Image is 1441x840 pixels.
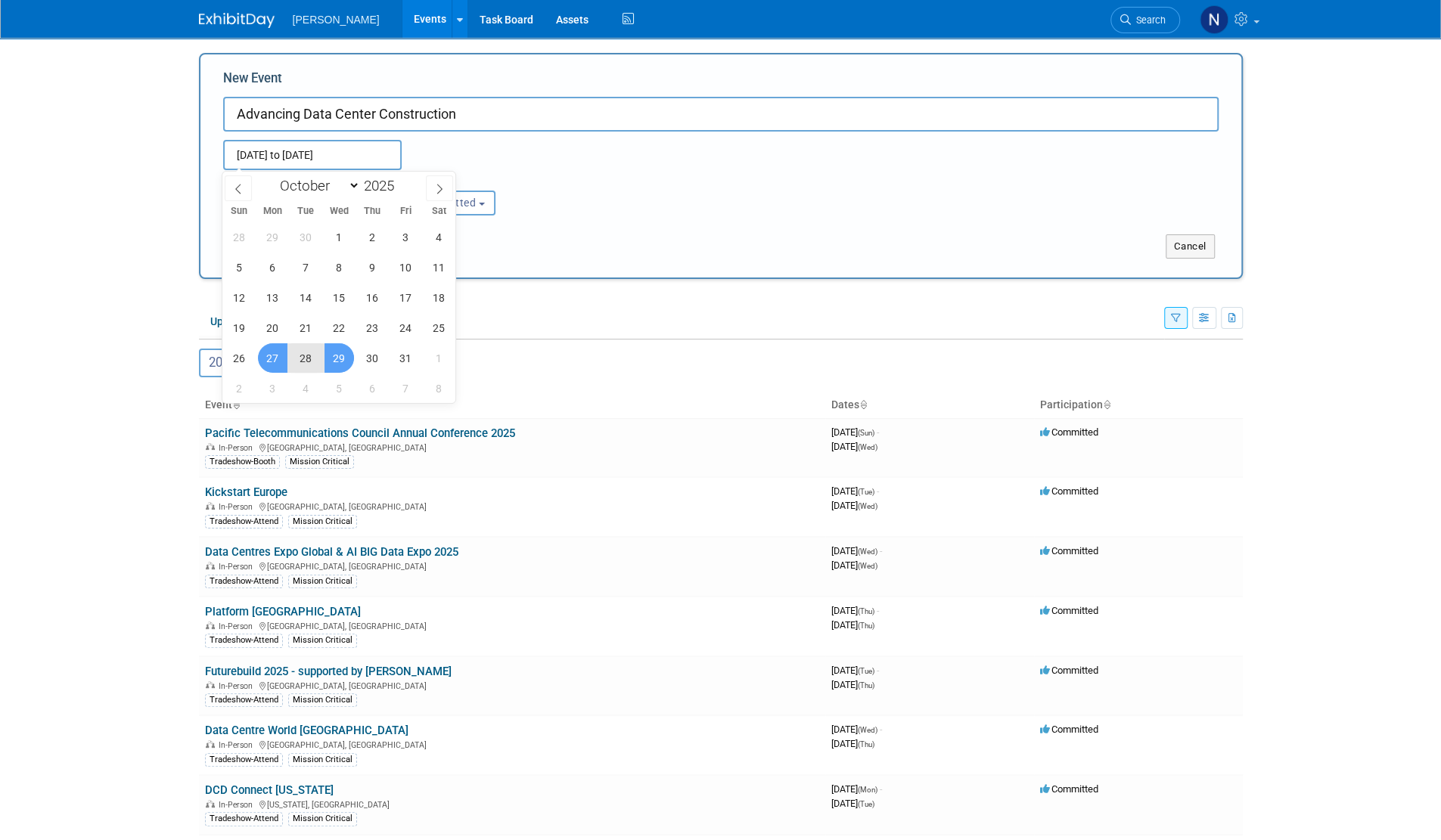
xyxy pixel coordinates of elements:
[880,783,882,795] span: -
[206,562,215,569] img: In-Person Event
[206,443,215,451] img: In-Person Event
[858,429,874,437] span: (Sun)
[205,812,283,826] div: Tradeshow-Attend
[391,222,421,252] span: October 3, 2025
[358,253,387,282] span: October 9, 2025
[858,443,877,451] span: (Wed)
[225,253,254,282] span: October 5, 2025
[325,283,354,312] span: October 15, 2025
[199,307,284,336] a: Upcoming9
[424,283,454,312] span: October 18, 2025
[877,426,879,438] span: -
[225,222,254,252] span: September 28, 2025
[205,634,283,647] div: Tradeshow-Attend
[219,562,257,572] span: In-Person
[219,740,257,750] span: In-Person
[877,605,879,616] span: -
[1040,545,1098,556] span: Committed
[1200,5,1228,34] img: Nicky Walker
[358,222,387,252] span: October 2, 2025
[291,374,321,403] span: November 4, 2025
[288,575,357,588] div: Mission Critical
[205,441,819,453] div: [GEOGRAPHIC_DATA], [GEOGRAPHIC_DATA]
[831,605,879,616] span: [DATE]
[199,349,275,377] button: 202530
[1103,398,1110,411] a: Sort by Participation Type
[293,14,380,26] span: [PERSON_NAME]
[258,283,287,312] span: October 13, 2025
[391,253,421,282] span: October 10, 2025
[205,619,819,631] div: [GEOGRAPHIC_DATA], [GEOGRAPHIC_DATA]
[858,800,874,808] span: (Tue)
[858,681,874,690] span: (Thu)
[205,753,283,767] div: Tradeshow-Attend
[356,206,389,216] span: Thu
[1040,665,1098,676] span: Committed
[858,562,877,570] span: (Wed)
[205,693,283,707] div: Tradeshow-Attend
[289,206,322,216] span: Tue
[205,545,458,559] a: Data Centres Expo Global & AI BIG Data Expo 2025
[859,398,867,411] a: Sort by Start Date
[831,500,877,511] span: [DATE]
[858,667,874,675] span: (Tue)
[424,343,454,373] span: November 1, 2025
[831,426,879,438] span: [DATE]
[825,392,1034,418] th: Dates
[880,724,882,735] span: -
[291,283,321,312] span: October 14, 2025
[858,740,874,749] span: (Thu)
[325,374,354,403] span: November 5, 2025
[199,13,275,28] img: ExhibitDay
[831,724,882,735] span: [DATE]
[232,398,240,411] a: Sort by Event Name
[256,206,289,216] span: Mon
[225,283,254,312] span: October 12, 2025
[219,800,257,810] span: In-Person
[880,545,882,556] span: -
[219,443,257,453] span: In-Person
[205,515,283,528] div: Tradeshow-Attend
[223,97,1219,132] input: Name of Trade Show / Conference
[325,343,354,373] span: October 29, 2025
[831,619,874,631] span: [DATE]
[258,253,287,282] span: October 6, 2025
[325,313,354,343] span: October 22, 2025
[209,355,256,370] span: 2025
[219,621,257,631] span: In-Person
[206,681,215,689] img: In-Person Event
[205,455,280,469] div: Tradeshow-Booth
[205,559,819,572] div: [GEOGRAPHIC_DATA], [GEOGRAPHIC_DATA]
[1040,724,1098,735] span: Committed
[285,455,354,469] div: Mission Critical
[205,500,819,512] div: [GEOGRAPHIC_DATA], [GEOGRAPHIC_DATA]
[1166,234,1215,259] button: Cancel
[223,140,402,170] input: Start Date - End Date
[858,547,877,556] span: (Wed)
[205,724,408,737] a: Data Centre World [GEOGRAPHIC_DATA]
[205,679,819,691] div: [GEOGRAPHIC_DATA], [GEOGRAPHIC_DATA]
[258,313,287,343] span: October 20, 2025
[1040,783,1098,795] span: Committed
[393,170,539,190] div: Participation:
[291,253,321,282] span: October 7, 2025
[205,783,334,797] a: DCD Connect [US_STATE]
[1040,485,1098,497] span: Committed
[831,485,879,497] span: [DATE]
[223,170,370,190] div: Attendance / Format:
[358,313,387,343] span: October 23, 2025
[858,502,877,510] span: (Wed)
[225,313,254,343] span: October 19, 2025
[1110,7,1180,33] a: Search
[205,798,819,810] div: [US_STATE], [GEOGRAPHIC_DATA]
[831,679,874,690] span: [DATE]
[258,374,287,403] span: November 3, 2025
[291,313,321,343] span: October 21, 2025
[291,343,321,373] span: October 28, 2025
[288,515,357,528] div: Mission Critical
[831,738,874,749] span: [DATE]
[219,502,257,512] span: In-Person
[288,634,357,647] div: Mission Critical
[424,313,454,343] span: October 25, 2025
[258,222,287,252] span: September 29, 2025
